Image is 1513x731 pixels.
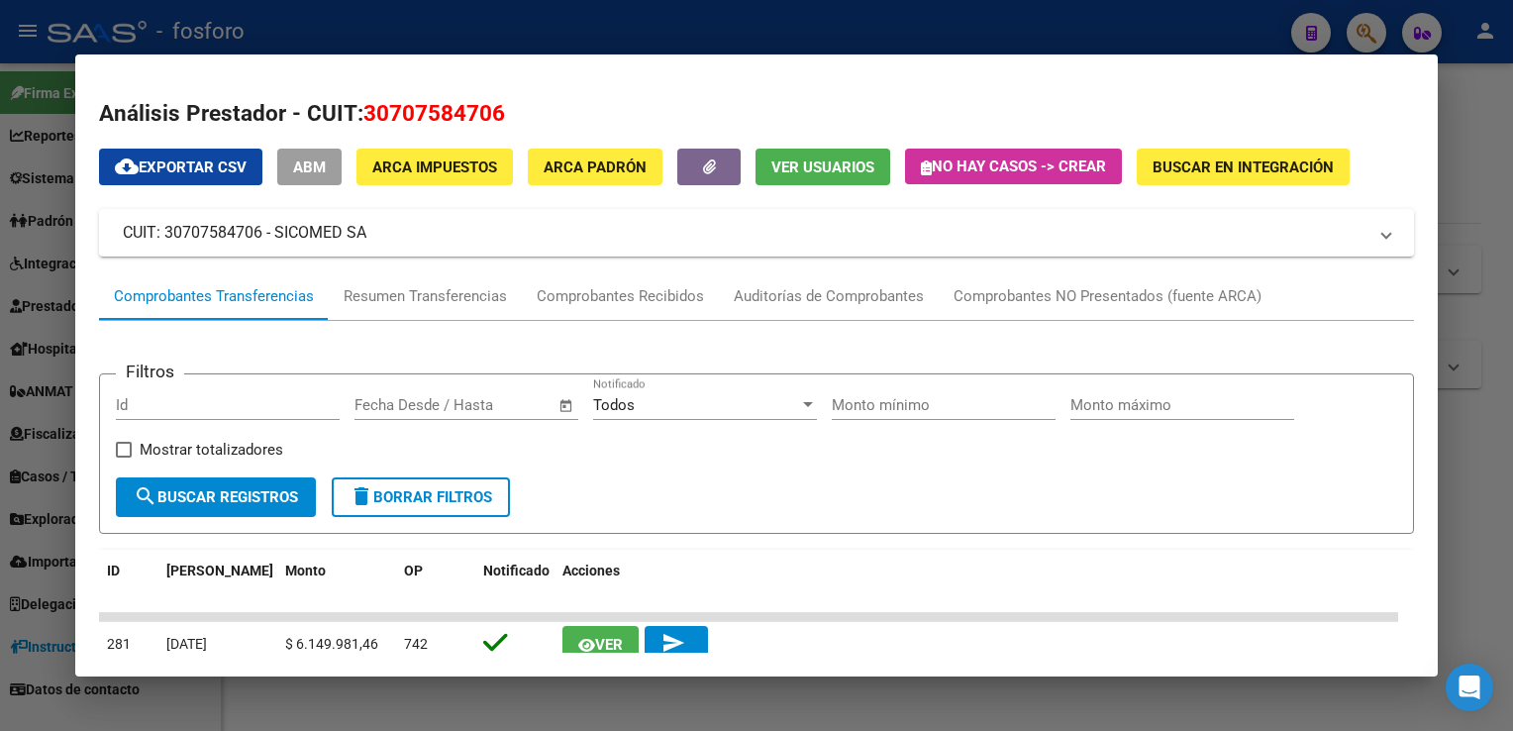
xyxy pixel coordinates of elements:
[537,285,704,308] div: Comprobantes Recibidos
[356,149,513,185] button: ARCA Impuestos
[123,221,1365,245] mat-panel-title: CUIT: 30707584706 - SICOMED SA
[437,396,533,414] input: End date
[293,158,326,176] span: ABM
[116,477,316,517] button: Buscar Registros
[140,438,283,462] span: Mostrar totalizadores
[734,285,924,308] div: Auditorías de Comprobantes
[921,157,1106,175] span: No hay casos -> Crear
[396,550,475,615] datatable-header-cell: OP
[158,550,277,615] datatable-header-cell: Fecha T.
[483,563,550,578] span: Notificado
[404,636,428,652] span: 742
[595,636,623,654] span: Ver
[372,158,497,176] span: ARCA Impuestos
[99,209,1413,257] mat-expansion-panel-header: CUIT: 30707584706 - SICOMED SA
[562,563,620,578] span: Acciones
[115,158,247,176] span: Exportar CSV
[363,100,505,126] span: 30707584706
[285,563,326,578] span: Monto
[166,636,207,652] span: [DATE]
[134,484,157,508] mat-icon: search
[555,550,1398,615] datatable-header-cell: Acciones
[1153,158,1334,176] span: Buscar en Integración
[771,158,874,176] span: Ver Usuarios
[332,477,510,517] button: Borrar Filtros
[555,394,577,417] button: Open calendar
[350,488,492,506] span: Borrar Filtros
[475,550,555,615] datatable-header-cell: Notificado
[107,563,120,578] span: ID
[528,149,662,185] button: ARCA Padrón
[350,484,373,508] mat-icon: delete
[1446,664,1493,711] div: Open Intercom Messenger
[661,631,685,655] mat-icon: send
[114,285,314,308] div: Comprobantes Transferencias
[277,550,396,615] datatable-header-cell: Monto
[593,396,635,414] span: Todos
[344,285,507,308] div: Resumen Transferencias
[954,285,1261,308] div: Comprobantes NO Presentados (fuente ARCA)
[116,359,184,384] h3: Filtros
[99,550,158,615] datatable-header-cell: ID
[905,149,1122,184] button: No hay casos -> Crear
[99,97,1413,131] h2: Análisis Prestador - CUIT:
[99,149,262,185] button: Exportar CSV
[354,396,419,414] input: Start date
[277,149,342,185] button: ABM
[115,155,139,178] mat-icon: cloud_download
[562,626,639,663] button: Ver
[544,158,647,176] span: ARCA Padrón
[404,563,423,578] span: OP
[756,149,890,185] button: Ver Usuarios
[134,488,298,506] span: Buscar Registros
[166,563,273,578] span: [PERSON_NAME]
[107,636,131,652] span: 281
[1137,149,1350,185] button: Buscar en Integración
[285,636,378,652] span: $ 6.149.981,46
